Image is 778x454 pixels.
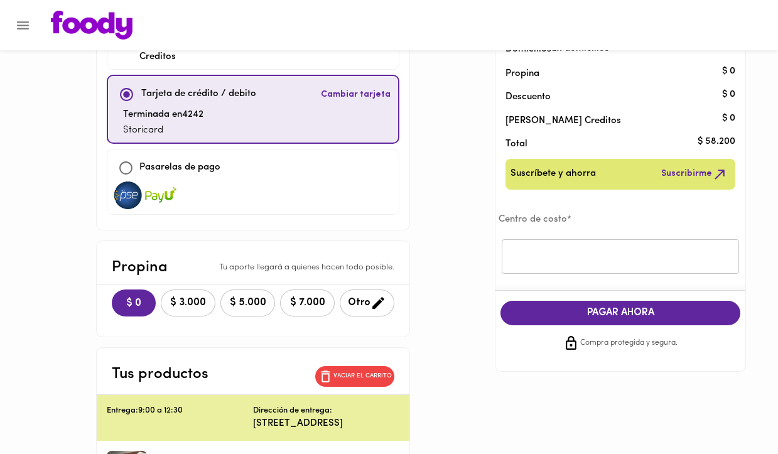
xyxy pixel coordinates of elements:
[348,295,386,311] span: Otro
[505,138,715,151] p: Total
[505,90,551,104] p: Descuento
[112,181,144,209] img: visa
[122,298,146,310] span: $ 0
[161,289,215,316] button: $ 3.000
[123,108,203,122] p: Terminada en 4242
[500,301,740,325] button: PAGAR AHORA
[280,289,335,316] button: $ 7.000
[705,381,765,441] iframe: Messagebird Livechat Widget
[499,213,742,226] p: Centro de costo*
[722,112,735,125] p: $ 0
[141,87,256,102] p: Tarjeta de crédito / debito
[123,124,203,138] p: Storicard
[513,307,728,319] span: PAGAR AHORA
[321,89,391,101] span: Cambiar tarjeta
[107,405,253,417] p: Entrega: 9:00 a 12:30
[219,262,394,274] p: Tu aporte llegará a quienes hacen todo posible.
[340,289,394,316] button: Otro
[722,88,735,101] p: $ 0
[112,289,156,316] button: $ 0
[698,135,735,148] p: $ 58.200
[253,405,332,417] p: Dirección de entrega:
[661,166,728,182] span: Suscribirme
[505,67,715,80] p: Propina
[659,164,730,185] button: Suscribirme
[112,256,168,279] p: Propina
[333,372,392,381] p: Vaciar el carrito
[722,65,735,78] p: $ 0
[8,10,38,41] button: Menu
[511,166,596,182] span: Suscríbete y ahorra
[318,81,393,108] button: Cambiar tarjeta
[145,181,176,209] img: visa
[139,161,220,175] p: Pasarelas de pago
[51,11,132,40] img: logo.png
[229,297,267,309] span: $ 5.000
[505,114,715,127] p: [PERSON_NAME] Creditos
[169,297,207,309] span: $ 3.000
[220,289,275,316] button: $ 5.000
[112,363,208,386] p: Tus productos
[253,417,399,430] p: [STREET_ADDRESS]
[580,337,678,350] span: Compra protegida y segura.
[315,366,394,387] button: Vaciar el carrito
[288,297,327,309] span: $ 7.000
